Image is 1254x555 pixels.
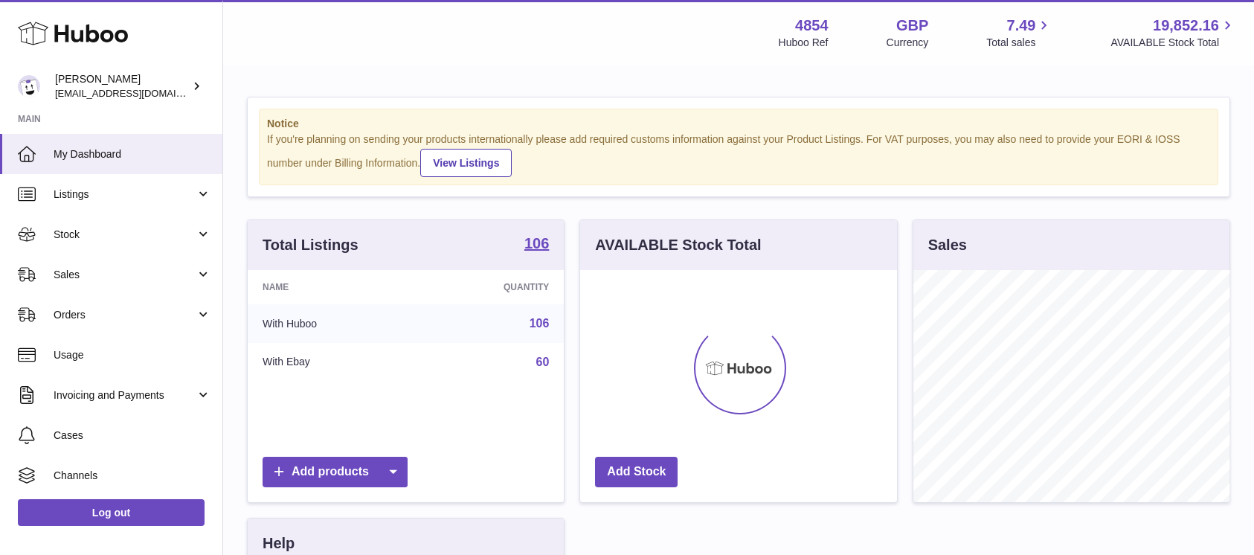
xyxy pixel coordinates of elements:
[986,36,1052,50] span: Total sales
[263,533,295,554] h3: Help
[414,270,564,304] th: Quantity
[595,457,678,487] a: Add Stock
[18,75,40,97] img: jimleo21@yahoo.gr
[887,36,929,50] div: Currency
[524,236,549,251] strong: 106
[1153,16,1219,36] span: 19,852.16
[530,317,550,330] a: 106
[1110,16,1236,50] a: 19,852.16 AVAILABLE Stock Total
[248,304,414,343] td: With Huboo
[54,147,211,161] span: My Dashboard
[54,429,211,443] span: Cases
[986,16,1052,50] a: 7.49 Total sales
[595,235,761,255] h3: AVAILABLE Stock Total
[779,36,829,50] div: Huboo Ref
[248,343,414,382] td: With Ebay
[55,87,219,99] span: [EMAIL_ADDRESS][DOMAIN_NAME]
[263,457,408,487] a: Add products
[54,268,196,282] span: Sales
[54,308,196,322] span: Orders
[55,72,189,100] div: [PERSON_NAME]
[1007,16,1036,36] span: 7.49
[54,348,211,362] span: Usage
[524,236,549,254] a: 106
[54,388,196,402] span: Invoicing and Payments
[267,117,1210,131] strong: Notice
[896,16,928,36] strong: GBP
[420,149,512,177] a: View Listings
[248,270,414,304] th: Name
[267,132,1210,177] div: If you're planning on sending your products internationally please add required customs informati...
[928,235,967,255] h3: Sales
[54,469,211,483] span: Channels
[54,228,196,242] span: Stock
[18,499,205,526] a: Log out
[795,16,829,36] strong: 4854
[263,235,358,255] h3: Total Listings
[1110,36,1236,50] span: AVAILABLE Stock Total
[536,356,550,368] a: 60
[54,187,196,202] span: Listings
